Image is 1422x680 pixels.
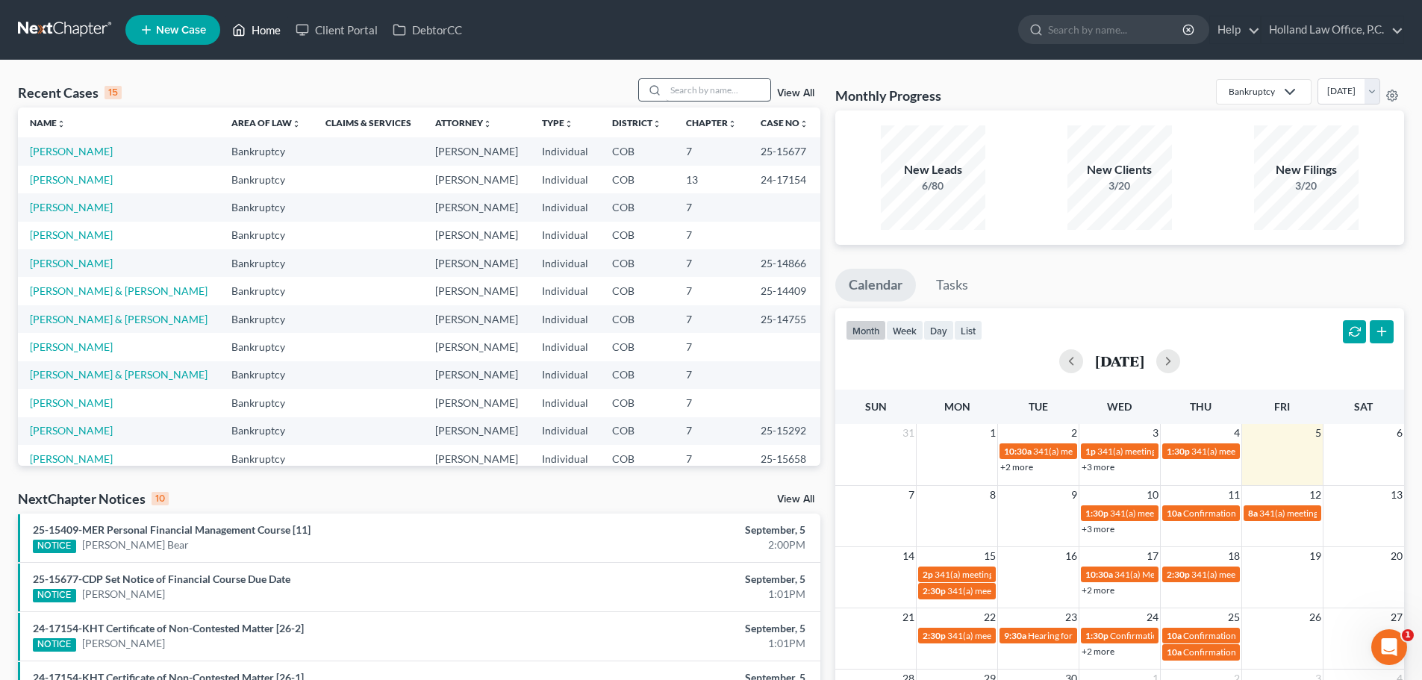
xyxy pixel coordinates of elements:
span: 1:30p [1167,446,1190,457]
a: [PERSON_NAME] & [PERSON_NAME] [30,284,208,297]
td: [PERSON_NAME] [423,193,530,221]
td: [PERSON_NAME] [423,417,530,445]
span: 341(a) meeting for [PERSON_NAME] [947,630,1091,641]
span: 10:30a [1004,446,1032,457]
td: [PERSON_NAME] [423,333,530,361]
td: 7 [674,389,749,417]
a: [PERSON_NAME] [30,452,113,465]
td: COB [600,389,673,417]
span: 27 [1389,608,1404,626]
span: Thu [1190,400,1211,413]
a: +2 more [1082,584,1114,596]
td: Individual [530,417,600,445]
span: 1 [988,424,997,442]
span: 5 [1314,424,1323,442]
span: 18 [1226,547,1241,565]
a: Calendar [835,269,916,302]
td: [PERSON_NAME] [423,222,530,249]
td: Bankruptcy [219,417,313,445]
div: New Leads [881,161,985,178]
td: COB [600,333,673,361]
a: [PERSON_NAME] [30,201,113,213]
a: Districtunfold_more [612,117,661,128]
i: unfold_more [564,119,573,128]
td: 24-17154 [749,166,820,193]
div: 1:01PM [558,636,805,651]
span: 9:30a [1004,630,1026,641]
a: [PERSON_NAME] Bear [82,537,189,552]
button: list [954,320,982,340]
span: New Case [156,25,206,36]
td: 25-14755 [749,305,820,333]
a: Chapterunfold_more [686,117,737,128]
div: NOTICE [33,589,76,602]
td: COB [600,222,673,249]
a: Typeunfold_more [542,117,573,128]
span: 10a [1167,646,1182,658]
span: 2:30p [923,630,946,641]
a: +2 more [1082,646,1114,657]
i: unfold_more [799,119,808,128]
div: September, 5 [558,572,805,587]
a: View All [777,494,814,505]
a: Help [1210,16,1260,43]
i: unfold_more [57,119,66,128]
span: 341(a) meeting for [MEDICAL_DATA][PERSON_NAME] [947,585,1163,596]
span: 21 [901,608,916,626]
div: New Filings [1254,161,1359,178]
a: [PERSON_NAME] [30,228,113,241]
span: 1p [1085,446,1096,457]
button: month [846,320,886,340]
a: 25-15677-CDP Set Notice of Financial Course Due Date [33,573,290,585]
div: September, 5 [558,621,805,636]
div: NOTICE [33,540,76,553]
td: COB [600,445,673,472]
span: 341(a) meeting for [PERSON_NAME] [1259,508,1403,519]
td: Bankruptcy [219,193,313,221]
div: 3/20 [1067,178,1172,193]
span: 2:30p [1167,569,1190,580]
a: DebtorCC [385,16,470,43]
span: Wed [1107,400,1132,413]
td: 7 [674,305,749,333]
td: Individual [530,389,600,417]
span: 341(a) meeting for [PERSON_NAME] & [PERSON_NAME] [1033,446,1256,457]
td: [PERSON_NAME] [423,166,530,193]
span: 24 [1145,608,1160,626]
span: 17 [1145,547,1160,565]
a: Nameunfold_more [30,117,66,128]
span: 14 [901,547,916,565]
span: 8 [988,486,997,504]
td: [PERSON_NAME] [423,249,530,277]
span: Hearing for [PERSON_NAME] [1028,630,1144,641]
td: [PERSON_NAME] [423,389,530,417]
span: 7 [907,486,916,504]
span: 9 [1070,486,1079,504]
td: Individual [530,166,600,193]
div: 2:00PM [558,537,805,552]
span: 6 [1395,424,1404,442]
div: NOTICE [33,638,76,652]
div: 15 [105,86,122,99]
h3: Monthly Progress [835,87,941,105]
td: Individual [530,333,600,361]
span: 10:30a [1085,569,1113,580]
td: Individual [530,445,600,472]
i: unfold_more [483,119,492,128]
a: [PERSON_NAME] [30,340,113,353]
td: [PERSON_NAME] [423,137,530,165]
td: COB [600,305,673,333]
td: [PERSON_NAME] [423,277,530,305]
iframe: Intercom live chat [1371,629,1407,665]
td: COB [600,166,673,193]
div: Recent Cases [18,84,122,102]
span: 1:30p [1085,508,1108,519]
input: Search by name... [1048,16,1185,43]
span: 22 [982,608,997,626]
td: 25-15677 [749,137,820,165]
span: 20 [1389,547,1404,565]
div: 1:01PM [558,587,805,602]
span: 341(a) meeting for [PERSON_NAME] & [PERSON_NAME] [935,569,1158,580]
a: Area of Lawunfold_more [231,117,301,128]
span: 3 [1151,424,1160,442]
